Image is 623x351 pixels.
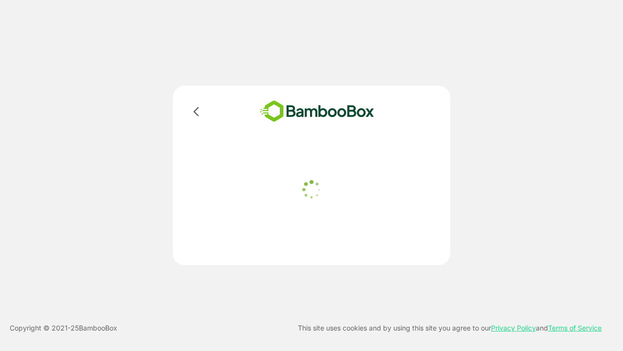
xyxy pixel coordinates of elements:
a: Privacy Policy [491,324,536,332]
p: Copyright © 2021- 25 BambooBox [10,322,117,334]
a: Terms of Service [548,324,602,332]
img: bamboobox [246,97,388,125]
img: loader [299,177,324,202]
p: This site uses cookies and by using this site you agree to our and [298,322,602,334]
